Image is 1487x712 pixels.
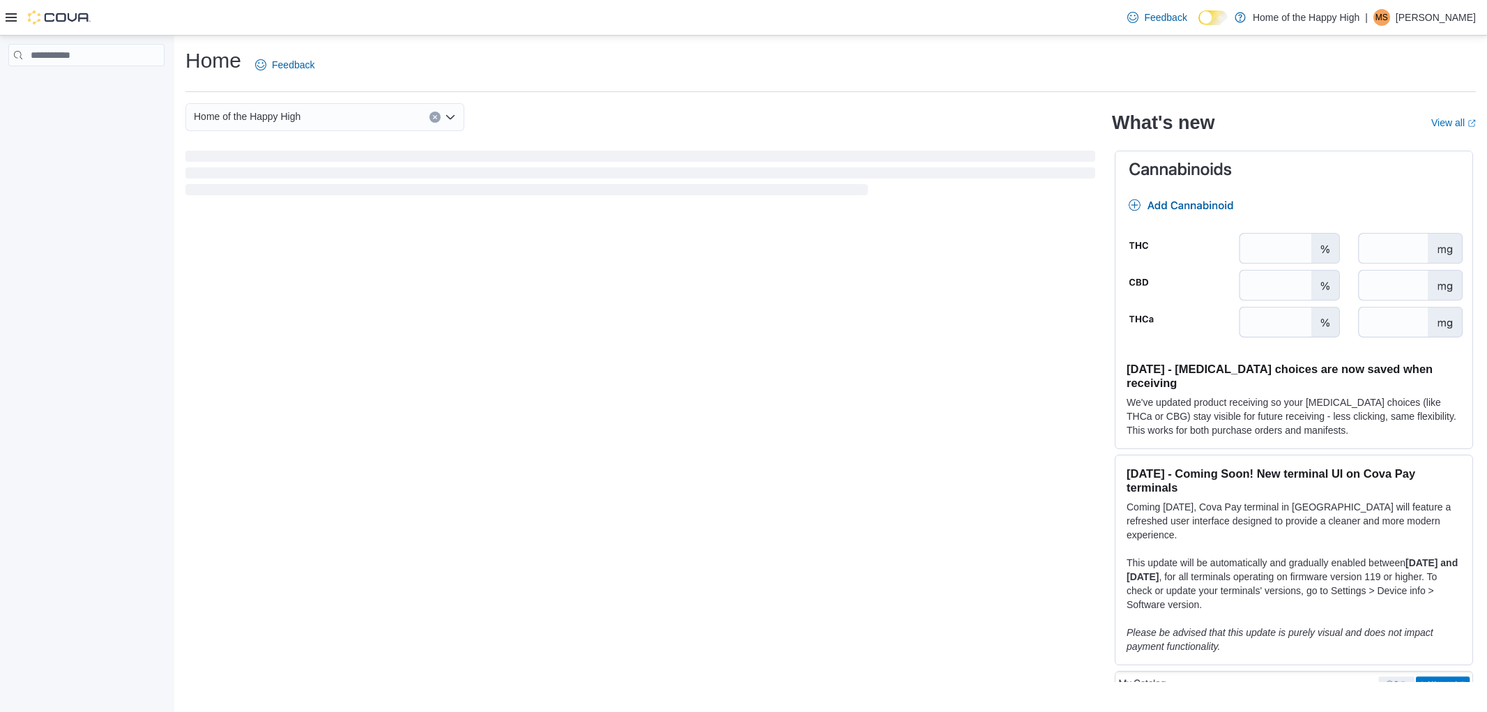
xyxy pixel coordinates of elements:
[185,47,241,75] h1: Home
[272,58,314,72] span: Feedback
[1144,10,1187,24] span: Feedback
[1253,9,1359,26] p: Home of the Happy High
[1467,119,1476,128] svg: External link
[250,51,320,79] a: Feedback
[1122,3,1192,31] a: Feedback
[194,108,300,125] span: Home of the Happy High
[1127,500,1461,542] p: Coming [DATE], Cova Pay terminal in [GEOGRAPHIC_DATA] will feature a refreshed user interface des...
[1127,362,1461,390] h3: [DATE] - [MEDICAL_DATA] choices are now saved when receiving
[1375,9,1388,26] span: MS
[1396,9,1476,26] p: [PERSON_NAME]
[1127,627,1433,652] em: Please be advised that this update is purely visual and does not impact payment functionality.
[8,69,165,103] nav: Complex example
[1127,557,1458,582] strong: [DATE] and [DATE]
[445,112,456,123] button: Open list of options
[1431,117,1476,128] a: View allExternal link
[1127,395,1461,437] p: We've updated product receiving so your [MEDICAL_DATA] choices (like THCa or CBG) stay visible fo...
[1112,112,1214,134] h2: What's new
[1127,556,1461,612] p: This update will be automatically and gradually enabled between , for all terminals operating on ...
[1198,10,1228,25] input: Dark Mode
[1373,9,1390,26] div: Matthew Sheculski
[185,153,1095,198] span: Loading
[1365,9,1368,26] p: |
[429,112,441,123] button: Clear input
[28,10,91,24] img: Cova
[1127,467,1461,494] h3: [DATE] - Coming Soon! New terminal UI on Cova Pay terminals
